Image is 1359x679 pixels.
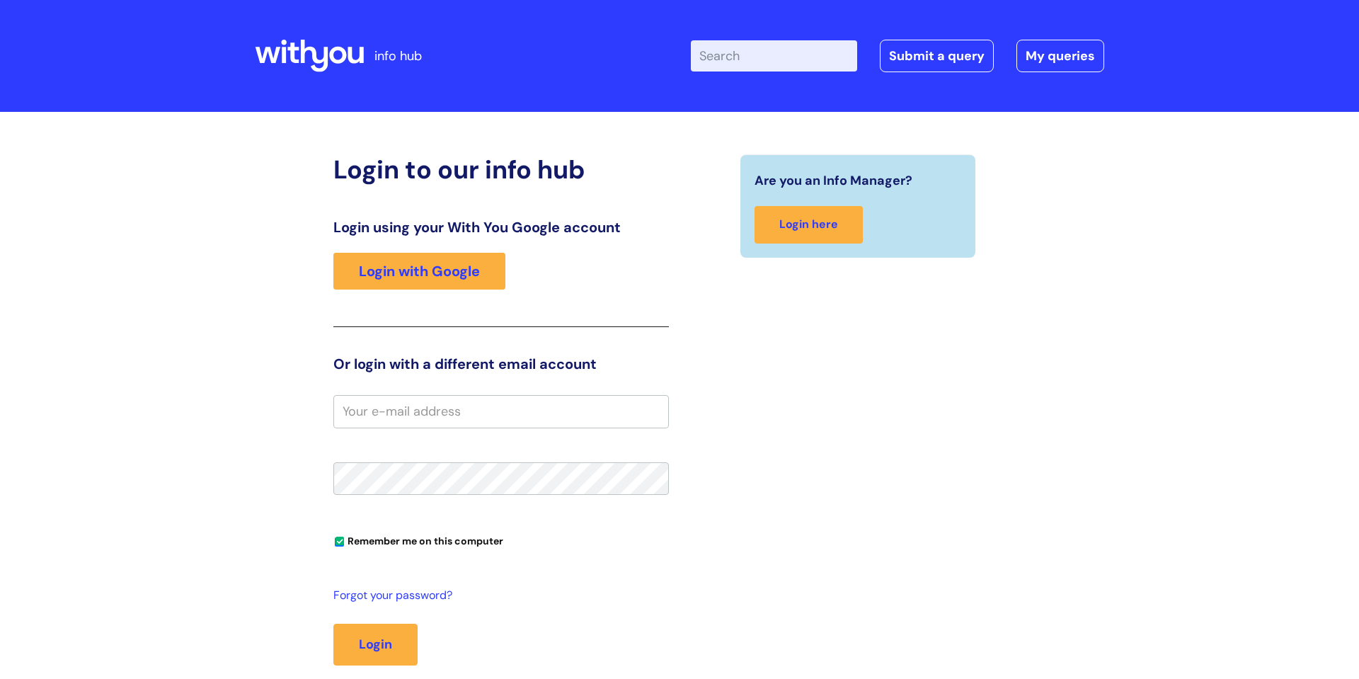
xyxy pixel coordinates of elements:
[880,40,994,72] a: Submit a query
[755,169,912,192] span: Are you an Info Manager?
[333,532,503,547] label: Remember me on this computer
[333,154,669,185] h2: Login to our info hub
[333,355,669,372] h3: Or login with a different email account
[755,206,863,244] a: Login here
[333,253,505,290] a: Login with Google
[333,395,669,428] input: Your e-mail address
[333,529,669,552] div: You can uncheck this option if you're logging in from a shared device
[333,219,669,236] h3: Login using your With You Google account
[333,624,418,665] button: Login
[1016,40,1104,72] a: My queries
[335,537,344,547] input: Remember me on this computer
[333,586,662,606] a: Forgot your password?
[691,40,857,72] input: Search
[374,45,422,67] p: info hub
